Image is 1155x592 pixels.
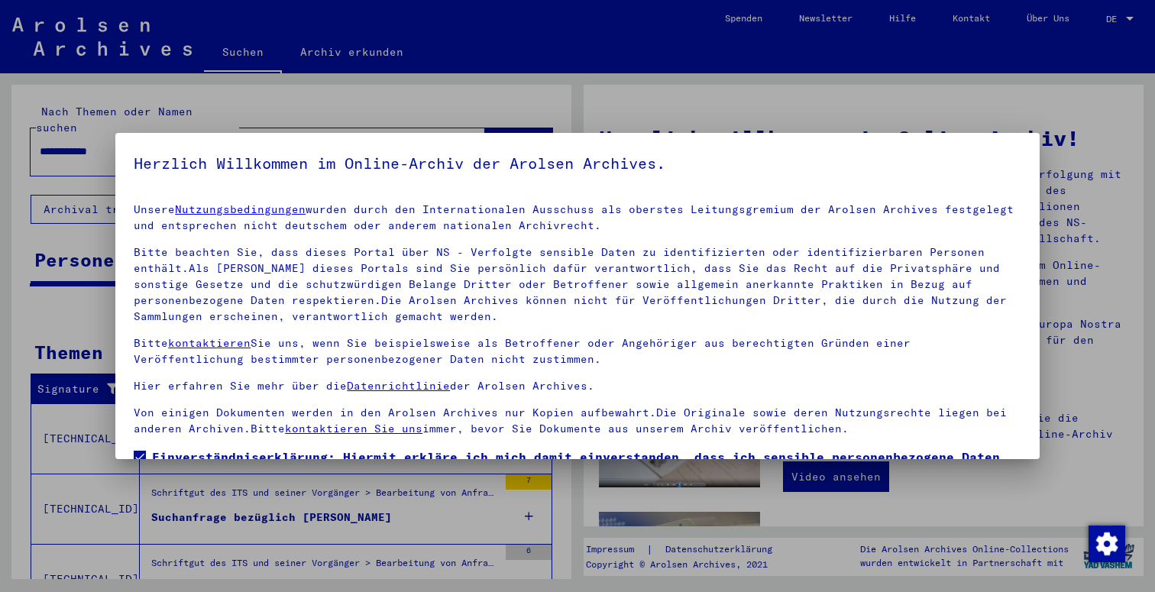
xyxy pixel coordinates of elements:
[152,448,1021,521] span: Einverständniserklärung: Hiermit erkläre ich mich damit einverstanden, dass ich sensible personen...
[347,379,450,393] a: Datenrichtlinie
[134,405,1021,437] p: Von einigen Dokumenten werden in den Arolsen Archives nur Kopien aufbewahrt.Die Originale sowie d...
[1088,525,1124,561] div: Zustimmung ändern
[134,378,1021,394] p: Hier erfahren Sie mehr über die der Arolsen Archives.
[168,336,251,350] a: kontaktieren
[134,202,1021,234] p: Unsere wurden durch den Internationalen Ausschuss als oberstes Leitungsgremium der Arolsen Archiv...
[134,335,1021,367] p: Bitte Sie uns, wenn Sie beispielsweise als Betroffener oder Angehöriger aus berechtigten Gründen ...
[285,422,422,435] a: kontaktieren Sie uns
[134,244,1021,325] p: Bitte beachten Sie, dass dieses Portal über NS - Verfolgte sensible Daten zu identifizierten oder...
[1089,526,1125,562] img: Zustimmung ändern
[175,202,306,216] a: Nutzungsbedingungen
[134,151,1021,176] h5: Herzlich Willkommen im Online-Archiv der Arolsen Archives.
